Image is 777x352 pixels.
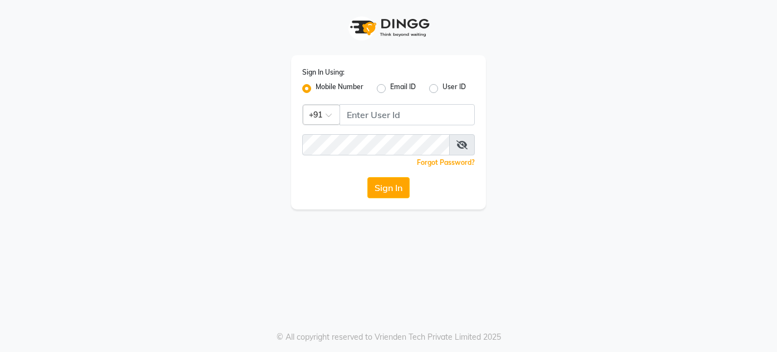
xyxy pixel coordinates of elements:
[390,82,416,95] label: Email ID
[316,82,363,95] label: Mobile Number
[340,104,475,125] input: Username
[442,82,466,95] label: User ID
[302,67,345,77] label: Sign In Using:
[344,11,433,44] img: logo1.svg
[367,177,410,198] button: Sign In
[417,158,475,167] a: Forgot Password?
[302,134,450,155] input: Username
